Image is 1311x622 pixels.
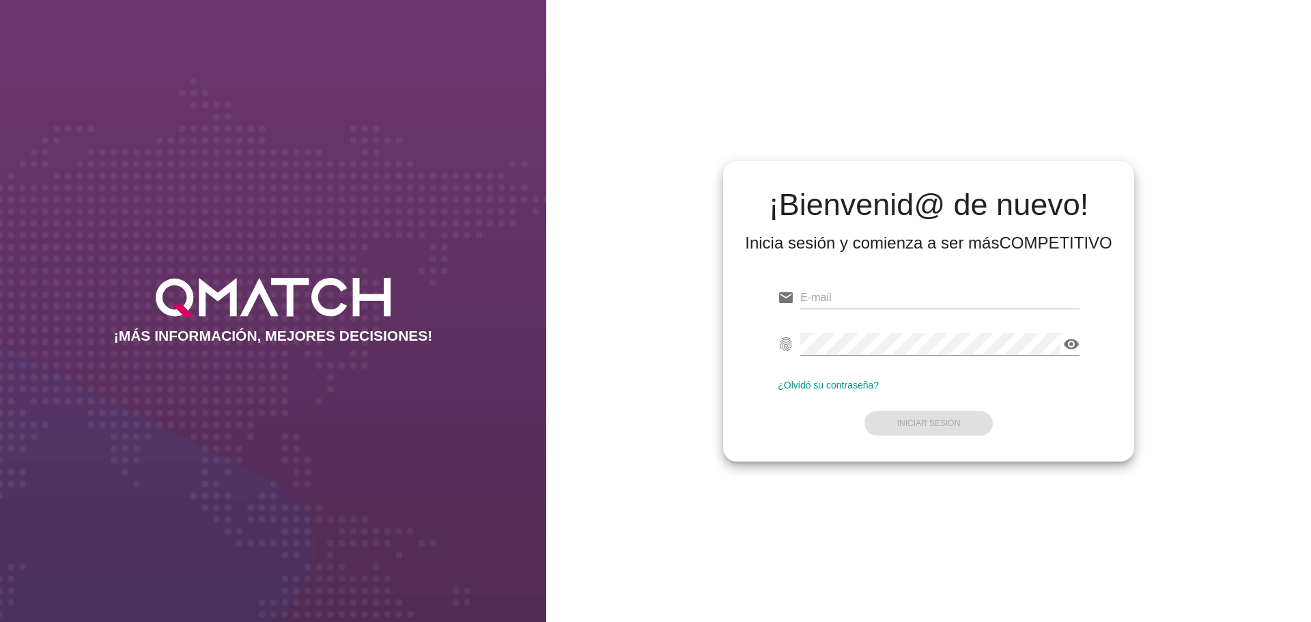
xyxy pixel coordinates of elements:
[114,328,433,344] h2: ¡MÁS INFORMACIÓN, MEJORES DECISIONES!
[745,232,1112,254] div: Inicia sesión y comienza a ser más
[778,380,879,391] a: ¿Olvidó su contraseña?
[999,234,1112,252] strong: COMPETITIVO
[800,287,1080,309] input: E-mail
[745,188,1112,221] h2: ¡Bienvenid@ de nuevo!
[778,289,794,306] i: email
[778,336,794,352] i: fingerprint
[1063,336,1080,352] i: visibility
